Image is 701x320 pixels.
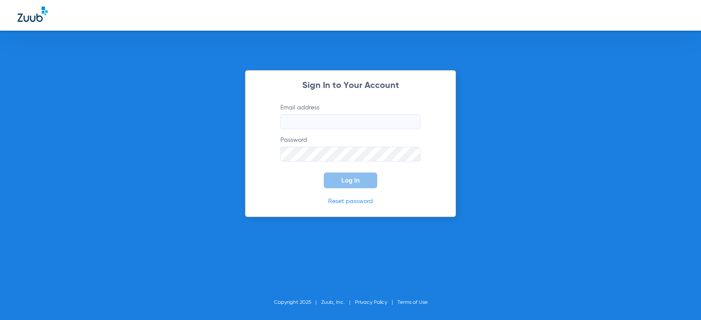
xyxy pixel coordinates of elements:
[267,81,434,90] h2: Sign In to Your Account
[280,114,421,129] input: Email address
[280,147,421,162] input: Password
[280,103,421,129] label: Email address
[355,300,387,305] a: Privacy Policy
[341,177,360,184] span: Log In
[328,198,373,204] a: Reset password
[397,300,428,305] a: Terms of Use
[324,172,377,188] button: Log In
[18,7,48,22] img: Zuub Logo
[321,298,355,307] li: Zuub, Inc.
[274,298,321,307] li: Copyright 2025
[280,136,421,162] label: Password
